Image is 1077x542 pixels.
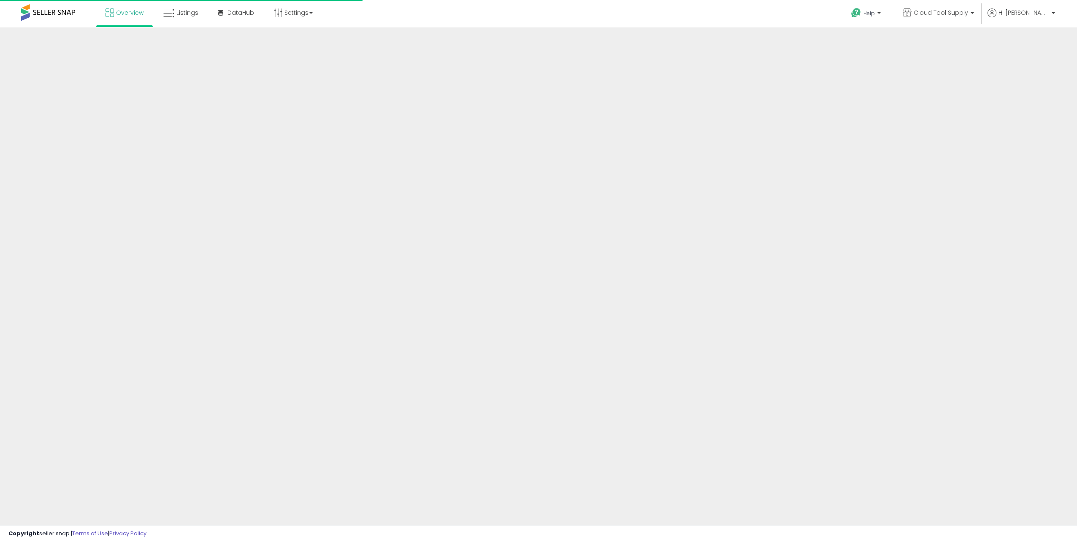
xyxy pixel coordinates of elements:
a: Help [844,1,889,27]
span: Listings [176,8,198,17]
span: DataHub [227,8,254,17]
span: Overview [116,8,143,17]
span: Cloud Tool Supply [914,8,968,17]
a: Hi [PERSON_NAME] [988,8,1055,27]
span: Hi [PERSON_NAME] [999,8,1049,17]
span: Help [863,10,875,17]
i: Get Help [851,8,861,18]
